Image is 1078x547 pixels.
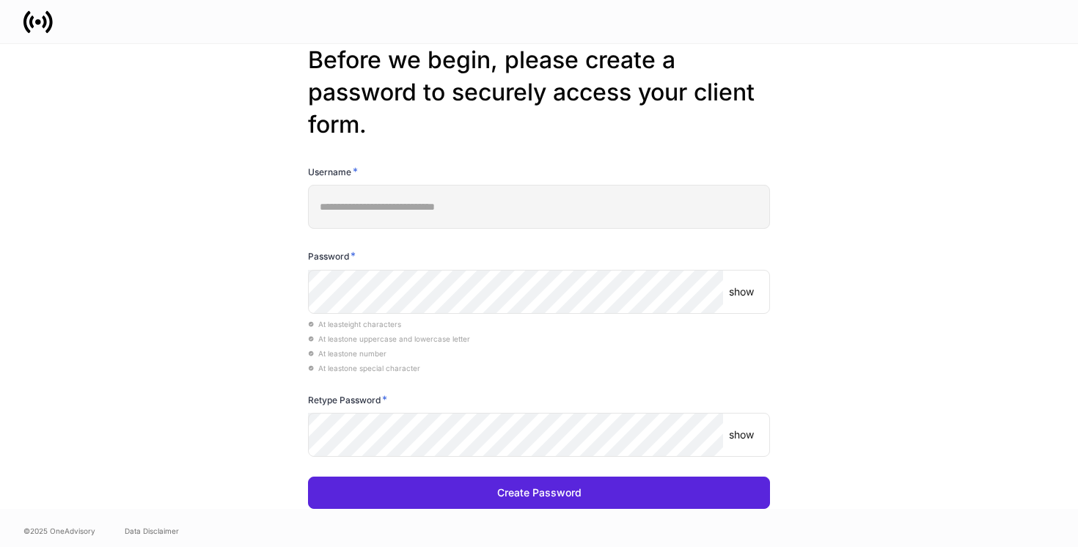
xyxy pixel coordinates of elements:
span: At least one uppercase and lowercase letter [308,334,470,343]
p: show [729,284,754,299]
h6: Retype Password [308,392,387,407]
h6: Password [308,249,356,263]
a: Data Disclaimer [125,525,179,537]
span: At least one special character [308,364,420,372]
span: © 2025 OneAdvisory [23,525,95,537]
h2: Before we begin, please create a password to securely access your client form. [308,44,770,141]
div: Create Password [497,488,582,498]
button: Create Password [308,477,770,509]
span: At least one number [308,349,386,358]
span: At least eight characters [308,320,401,328]
p: show [729,427,754,442]
h6: Username [308,164,358,179]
